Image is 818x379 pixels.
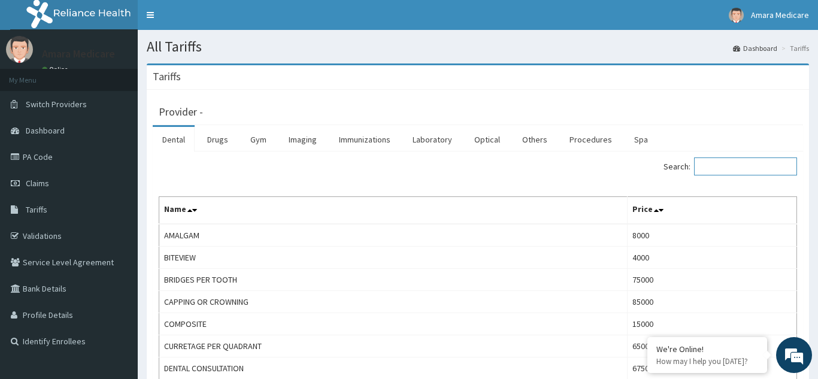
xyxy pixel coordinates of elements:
[694,157,797,175] input: Search:
[628,269,797,291] td: 75000
[751,10,809,20] span: Amara Medicare
[513,127,557,152] a: Others
[42,48,115,59] p: Amara Medicare
[159,335,628,357] td: CURRETAGE PER QUADRANT
[628,291,797,313] td: 85000
[42,65,71,74] a: Online
[625,127,658,152] a: Spa
[778,43,809,53] li: Tariffs
[656,356,758,366] p: How may I help you today?
[153,127,195,152] a: Dental
[159,197,628,225] th: Name
[159,247,628,269] td: BITEVIEW
[153,71,181,82] h3: Tariffs
[159,291,628,313] td: CAPPING OR CROWNING
[241,127,276,152] a: Gym
[628,335,797,357] td: 6500
[6,36,33,63] img: User Image
[628,197,797,225] th: Price
[26,99,87,110] span: Switch Providers
[26,204,47,215] span: Tariffs
[628,247,797,269] td: 4000
[403,127,462,152] a: Laboratory
[159,107,203,117] h3: Provider -
[147,39,809,54] h1: All Tariffs
[159,313,628,335] td: COMPOSITE
[560,127,622,152] a: Procedures
[279,127,326,152] a: Imaging
[159,269,628,291] td: BRIDGES PER TOOTH
[664,157,797,175] label: Search:
[198,127,238,152] a: Drugs
[729,8,744,23] img: User Image
[26,125,65,136] span: Dashboard
[465,127,510,152] a: Optical
[656,344,758,354] div: We're Online!
[733,43,777,53] a: Dashboard
[159,224,628,247] td: AMALGAM
[628,313,797,335] td: 15000
[26,178,49,189] span: Claims
[329,127,400,152] a: Immunizations
[628,224,797,247] td: 8000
